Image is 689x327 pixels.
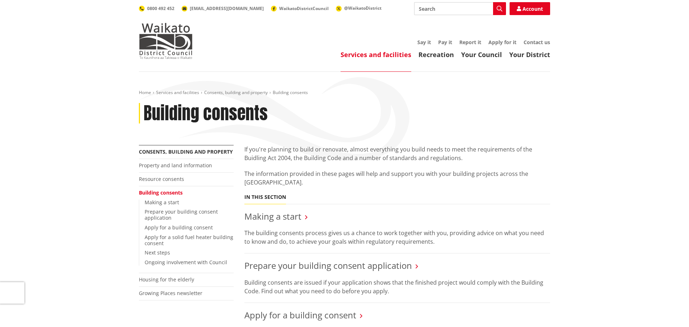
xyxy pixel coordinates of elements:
[144,103,268,124] h1: Building consents
[139,162,212,169] a: Property and land information
[182,5,264,11] a: [EMAIL_ADDRESS][DOMAIN_NAME]
[524,39,550,46] a: Contact us
[139,276,194,283] a: Housing for the elderly
[244,260,412,271] a: Prepare your building consent application
[244,194,286,200] h5: In this section
[145,234,233,247] a: Apply for a solid fuel heater building consent​
[271,5,329,11] a: WaikatoDistrictCouncil
[438,39,452,46] a: Pay it
[190,5,264,11] span: [EMAIL_ADDRESS][DOMAIN_NAME]
[488,39,516,46] a: Apply for it
[459,39,481,46] a: Report it
[341,50,411,59] a: Services and facilities
[461,50,502,59] a: Your Council
[139,5,174,11] a: 0800 492 452
[244,145,550,162] p: If you're planning to build or renovate, almost everything you build needs to meet the requiremen...
[139,290,202,296] a: Growing Places newsletter
[417,39,431,46] a: Say it
[510,2,550,15] a: Account
[509,50,550,59] a: Your District
[139,189,183,196] a: Building consents
[145,208,218,221] a: Prepare your building consent application
[244,169,550,187] p: The information provided in these pages will help and support you with your building projects acr...
[244,210,301,222] a: Making a start
[656,297,682,323] iframe: Messenger Launcher
[273,89,308,95] span: Building consents
[145,199,179,206] a: Making a start
[418,50,454,59] a: Recreation
[139,23,193,59] img: Waikato District Council - Te Kaunihera aa Takiwaa o Waikato
[139,89,151,95] a: Home
[139,176,184,182] a: Resource consents
[145,249,170,256] a: Next steps
[145,259,227,266] a: Ongoing involvement with Council
[145,224,213,231] a: Apply for a building consent
[414,2,506,15] input: Search input
[244,278,550,295] p: Building consents are issued if your application shows that the finished project would comply wit...
[244,229,550,246] p: The building consents process gives us a chance to work together with you, providing advice on wh...
[156,89,199,95] a: Services and facilities
[336,5,381,11] a: @WaikatoDistrict
[139,148,233,155] a: Consents, building and property
[279,5,329,11] span: WaikatoDistrictCouncil
[204,89,268,95] a: Consents, building and property
[147,5,174,11] span: 0800 492 452
[244,309,356,321] a: Apply for a building consent
[344,5,381,11] span: @WaikatoDistrict
[139,90,550,96] nav: breadcrumb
